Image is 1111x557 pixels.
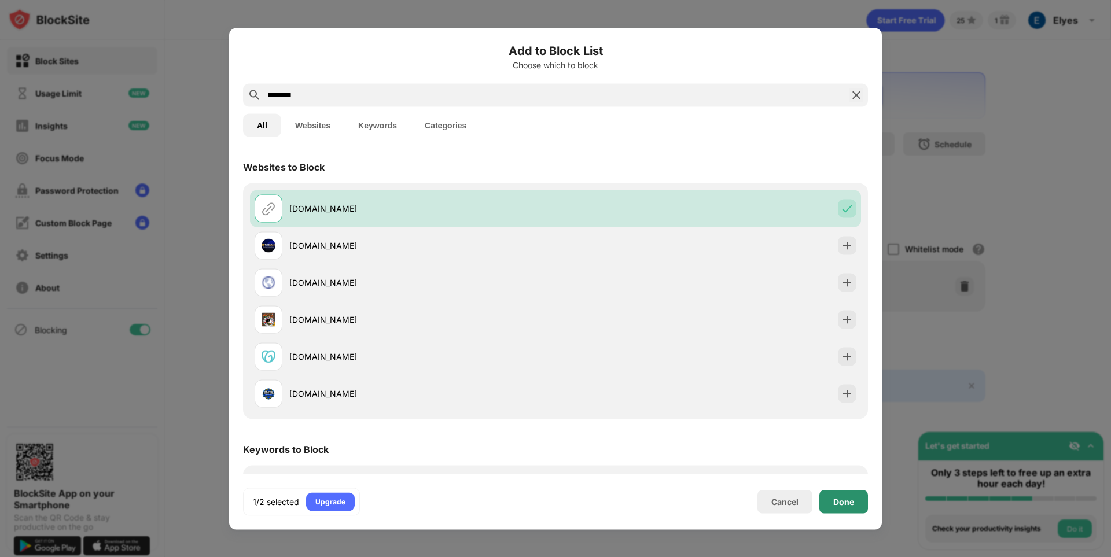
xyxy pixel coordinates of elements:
button: All [243,113,281,137]
div: [DOMAIN_NAME] [289,313,555,326]
img: favicons [262,312,275,326]
div: [DOMAIN_NAME] [289,388,555,400]
div: [DOMAIN_NAME] [289,351,555,363]
div: [DOMAIN_NAME] [289,239,555,252]
div: Upgrade [315,496,345,507]
div: [DOMAIN_NAME] [289,276,555,289]
img: favicons [262,349,275,363]
img: search-close [849,88,863,102]
div: 1/2 selected [253,496,299,507]
div: Choose which to block [243,60,868,69]
div: Cancel [771,497,799,507]
button: Categories [411,113,480,137]
div: Websites to Block [243,161,325,172]
img: favicons [262,238,275,252]
div: Done [833,497,854,506]
button: Websites [281,113,344,137]
img: search.svg [248,88,262,102]
div: Keywords to Block [243,443,329,455]
img: favicons [262,275,275,289]
button: Keywords [344,113,411,137]
div: [DOMAIN_NAME] [289,202,555,215]
h6: Add to Block List [243,42,868,59]
img: favicons [262,386,275,400]
img: url.svg [262,201,275,215]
